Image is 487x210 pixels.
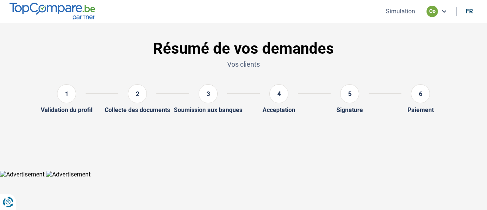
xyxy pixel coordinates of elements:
[57,84,76,103] div: 1
[128,84,147,103] div: 2
[41,106,92,114] div: Validation du profil
[263,106,295,114] div: Acceptation
[174,106,242,114] div: Soumission aux banques
[411,84,430,103] div: 6
[384,7,417,15] button: Simulation
[46,171,91,178] img: Advertisement
[269,84,288,103] div: 4
[10,3,95,20] img: TopCompare.be
[336,106,363,114] div: Signature
[31,59,456,69] p: Vos clients
[466,8,473,15] div: fr
[199,84,218,103] div: 3
[340,84,359,103] div: 5
[427,6,438,17] div: co
[407,106,434,114] div: Paiement
[105,106,170,114] div: Collecte des documents
[31,40,456,58] h1: Résumé de vos demandes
